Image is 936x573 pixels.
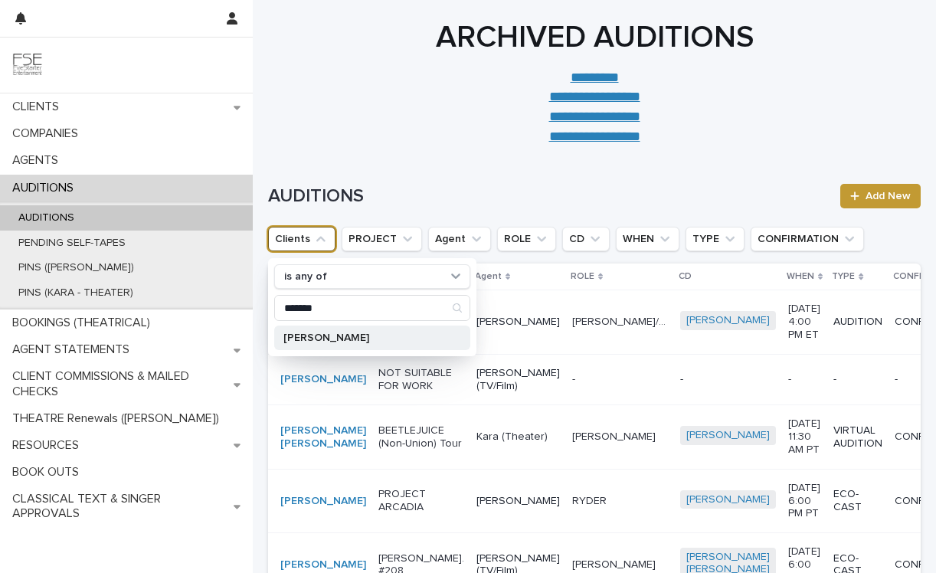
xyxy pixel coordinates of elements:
button: WHEN [616,227,679,251]
span: Add New [866,191,911,201]
p: BOOK OUTS [6,465,91,480]
p: [PERSON_NAME] [572,427,659,444]
p: NOT SUITABLE FOR WORK [378,367,464,393]
h1: AUDITIONS [268,185,831,208]
p: ECO-CAST [833,488,882,514]
p: TYPE [832,268,855,285]
p: COMPANIES [6,126,90,141]
a: [PERSON_NAME] [686,493,770,506]
p: BEETLEJUICE (Non-Union) Tour [378,424,464,450]
p: [PERSON_NAME] [476,495,560,508]
a: [PERSON_NAME] [280,373,366,386]
h1: ARCHIVED AUDITIONS [268,19,921,56]
p: Kara (Theater) [476,431,560,444]
p: AGENT STATEMENTS [6,342,142,357]
p: RONNETTE/CRYSTAL/CHIFFON [572,313,671,329]
button: CONFIRMATION [751,227,864,251]
p: [PERSON_NAME] (TV/Film) [476,367,560,393]
p: [PERSON_NAME] [572,555,659,571]
p: CD [679,268,692,285]
p: RYDER [572,492,610,508]
p: CLASSICAL TEXT & SINGER APPROVALS [6,492,234,521]
p: [DATE] 11:30 AM PT [788,417,821,456]
p: [PERSON_NAME] [283,332,446,343]
a: [PERSON_NAME] [PERSON_NAME] [280,424,366,450]
p: - [572,370,578,386]
p: - [833,373,882,386]
button: Clients [268,227,335,251]
p: ROLE [571,268,594,285]
p: AGENTS [6,153,70,168]
img: 9JgRvJ3ETPGCJDhvPVA5 [12,50,43,80]
p: [PERSON_NAME] [476,316,560,329]
p: THEATRE Renewals ([PERSON_NAME]) [6,411,231,426]
div: Search [274,295,470,321]
p: [DATE] 6:00 PM PT [788,482,821,520]
p: PENDING SELF-TAPES [6,237,138,250]
a: [PERSON_NAME] [280,558,366,571]
button: TYPE [686,227,745,251]
p: BOOKINGS (THEATRICAL) [6,316,162,330]
button: PROJECT [342,227,422,251]
p: AUDITION [833,316,882,329]
p: PINS ([PERSON_NAME]) [6,261,146,274]
button: ROLE [497,227,556,251]
p: [DATE] 4:00 PM ET [788,303,821,341]
button: Agent [428,227,491,251]
p: RESOURCES [6,438,91,453]
p: Agent [475,268,502,285]
input: Search [275,296,470,320]
p: CLIENT COMMISSIONS & MAILED CHECKS [6,369,234,398]
a: [PERSON_NAME] [686,314,770,327]
p: PINS (KARA - THEATER) [6,286,146,300]
p: AUDITIONS [6,181,86,195]
button: CD [562,227,610,251]
p: is any of [284,270,327,283]
p: AUDITIONS [6,211,87,224]
a: [PERSON_NAME] [686,429,770,442]
p: - [680,373,776,386]
a: [PERSON_NAME] [280,495,366,508]
p: VIRTUAL AUDITION [833,424,882,450]
p: CLIENTS [6,100,71,114]
p: - [788,373,821,386]
p: PROJECT ARCADIA [378,488,464,514]
a: Add New [840,184,921,208]
p: WHEN [787,268,814,285]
